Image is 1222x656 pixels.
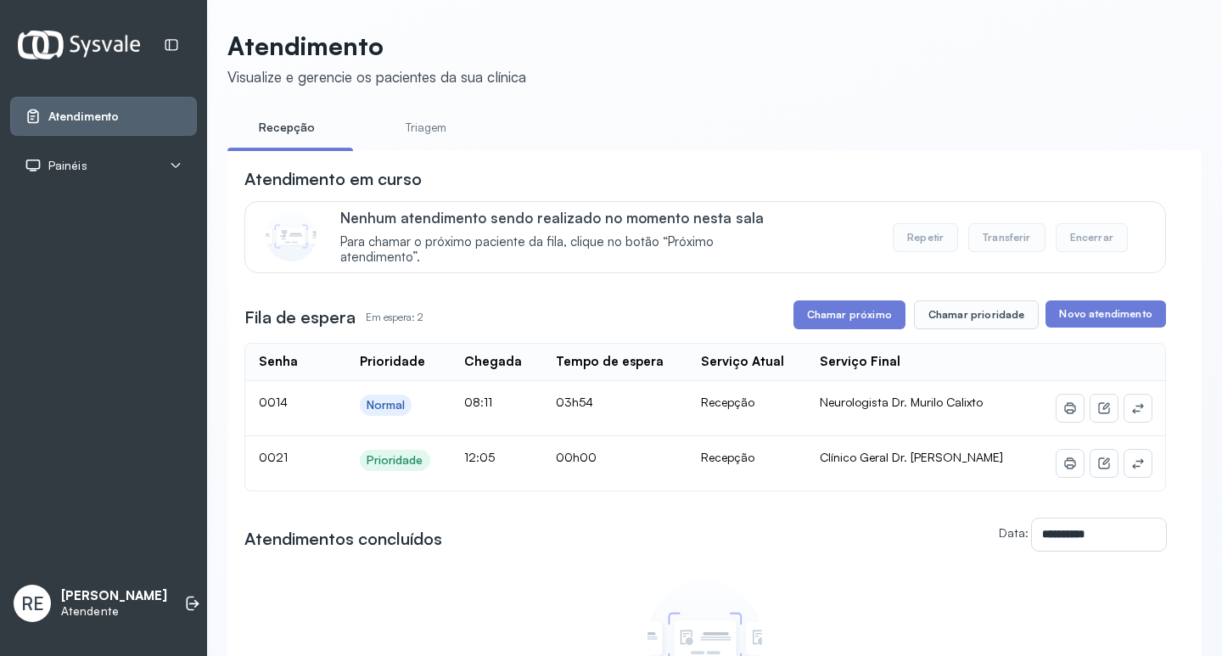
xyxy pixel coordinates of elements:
[893,223,958,252] button: Repetir
[48,109,119,124] span: Atendimento
[366,306,423,329] p: Em espera: 2
[999,525,1029,540] label: Data:
[227,114,346,142] a: Recepção
[820,450,1003,464] span: Clínico Geral Dr. [PERSON_NAME]
[464,450,495,464] span: 12:05
[820,354,900,370] div: Serviço Final
[367,114,485,142] a: Triagem
[48,159,87,173] span: Painéis
[701,354,784,370] div: Serviço Atual
[244,167,422,191] h3: Atendimento em curso
[1045,300,1165,328] button: Novo atendimento
[340,209,789,227] p: Nenhum atendimento sendo realizado no momento nesta sala
[464,395,492,409] span: 08:11
[259,354,298,370] div: Senha
[18,31,140,59] img: Logotipo do estabelecimento
[1056,223,1128,252] button: Encerrar
[340,234,789,266] span: Para chamar o próximo paciente da fila, clique no botão “Próximo atendimento”.
[61,604,167,619] p: Atendente
[914,300,1040,329] button: Chamar prioridade
[820,395,983,409] span: Neurologista Dr. Murilo Calixto
[25,108,182,125] a: Atendimento
[701,395,793,410] div: Recepção
[556,450,597,464] span: 00h00
[244,306,356,329] h3: Fila de espera
[968,223,1045,252] button: Transferir
[61,588,167,604] p: [PERSON_NAME]
[367,398,406,412] div: Normal
[244,527,442,551] h3: Atendimentos concluídos
[701,450,793,465] div: Recepção
[464,354,522,370] div: Chegada
[259,395,288,409] span: 0014
[556,395,593,409] span: 03h54
[556,354,664,370] div: Tempo de espera
[266,210,317,261] img: Imagem de CalloutCard
[360,354,425,370] div: Prioridade
[793,300,905,329] button: Chamar próximo
[367,453,423,468] div: Prioridade
[227,68,526,86] div: Visualize e gerencie os pacientes da sua clínica
[227,31,526,61] p: Atendimento
[259,450,288,464] span: 0021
